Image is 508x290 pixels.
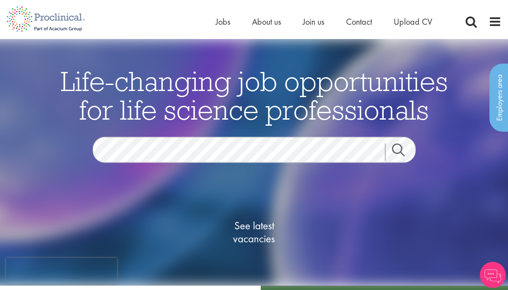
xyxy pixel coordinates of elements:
[480,262,506,288] img: Chatbot
[252,16,281,27] a: About us
[394,16,432,27] a: Upload CV
[303,16,324,27] a: Join us
[6,258,117,284] iframe: reCAPTCHA
[385,143,422,161] a: Job search submit button
[61,64,448,127] span: Life-changing job opportunities for life science professionals
[211,219,298,245] span: See latest vacancies
[211,185,298,280] a: See latestvacancies
[346,16,372,27] a: Contact
[216,16,230,27] a: Jobs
